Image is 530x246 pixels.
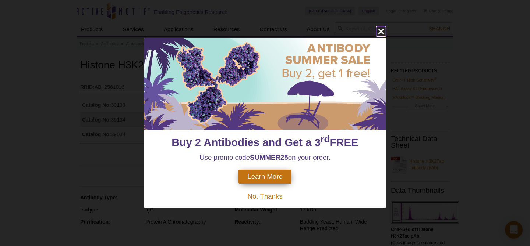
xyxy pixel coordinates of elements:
span: No, Thanks [247,192,282,200]
span: Learn More [247,173,282,181]
button: close [377,27,386,36]
span: Buy 2 Antibodies and Get a 3 FREE [172,136,358,148]
span: Use promo code on your order. [199,153,331,161]
sup: rd [321,134,329,144]
strong: SUMMER25 [250,153,288,161]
